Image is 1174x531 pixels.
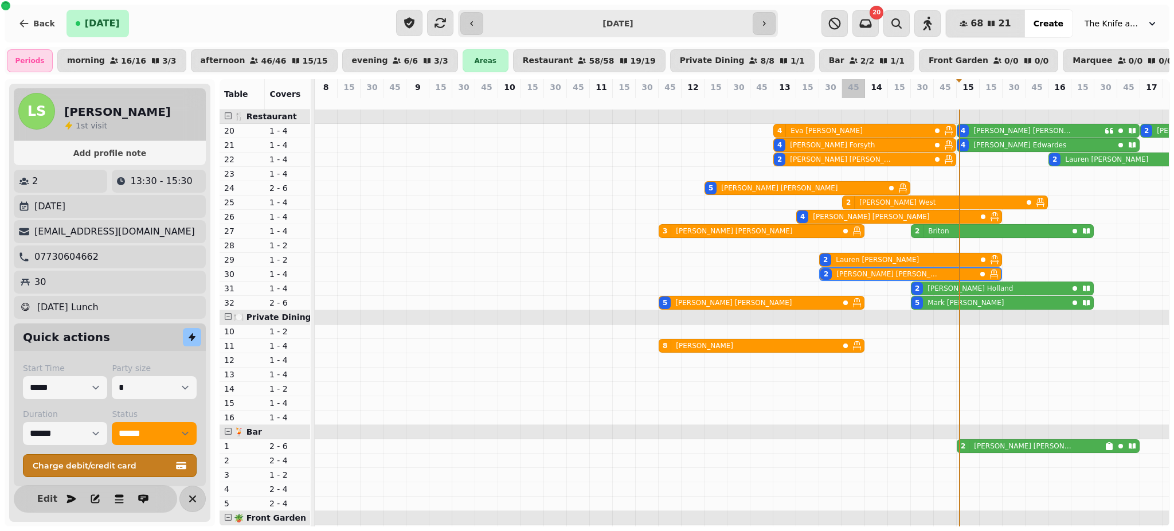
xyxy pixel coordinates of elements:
div: 5 [915,298,919,307]
p: 0 / 0 [1159,57,1173,65]
p: Restaurant [523,56,573,65]
p: 24 [224,182,260,194]
div: 2 [824,270,828,279]
label: Duration [23,408,107,420]
p: 0 [551,95,560,107]
p: 0 [459,95,468,107]
p: 10 [224,326,260,337]
p: 2 - 6 [269,182,306,194]
div: 2 [846,198,851,207]
p: 30 [1008,81,1019,93]
p: 15 [224,397,260,409]
p: 1 / 1 [890,57,905,65]
p: 1 - 4 [269,197,306,208]
button: Add profile note [18,146,201,161]
p: 0 [757,95,766,107]
p: 30 [550,81,561,93]
div: 2 [915,284,919,293]
label: Party size [112,362,196,374]
p: 21 [224,139,260,151]
span: 🍹 Bar [234,427,262,436]
p: 19 / 19 [631,57,656,65]
p: 0 [528,95,537,107]
p: 0 [390,95,400,107]
p: 1 - 4 [269,354,306,366]
span: Edit [40,494,54,503]
div: 2 [1144,126,1149,135]
p: 30 [917,81,928,93]
p: 1 - 4 [269,268,306,280]
p: 30 [733,81,744,93]
button: 6821 [946,10,1025,37]
p: 26 [224,211,260,222]
p: 14 [224,383,260,395]
p: 0 [1032,95,1042,107]
p: 45 [1031,81,1042,93]
p: 31 [224,283,260,294]
p: [PERSON_NAME] [PERSON_NAME] [676,227,792,236]
p: 30 [1100,81,1111,93]
h2: Quick actions [23,329,110,345]
p: [PERSON_NAME] [PERSON_NAME] [813,212,929,221]
p: 15 [343,81,354,93]
p: 😋 [21,300,30,314]
button: Charge debit/credit card [23,454,197,477]
p: 15 [962,81,973,93]
p: 15 [802,81,813,93]
button: afternoon46/4615/15 [191,49,338,72]
p: 30 [366,81,377,93]
p: 3 / 3 [162,57,177,65]
p: evening [352,56,388,65]
p: 3 / 3 [434,57,448,65]
p: 12 [687,81,698,93]
p: 1 - 4 [269,225,306,237]
p: 22 [224,154,260,165]
p: afternoon [201,56,245,65]
p: 16 [1054,81,1065,93]
p: 6 / 6 [404,57,418,65]
p: 0 [987,95,996,107]
span: 1 [76,121,81,130]
p: 45 [848,81,859,93]
button: Create [1024,10,1073,37]
p: 8 [323,81,329,93]
p: 0 [620,95,629,107]
p: morning [67,56,105,65]
p: 30 [825,81,836,93]
p: 1 - 4 [269,154,306,165]
button: Private Dining8/81/1 [670,49,815,72]
p: 1 [224,440,260,452]
p: 1 - 2 [269,469,306,481]
p: 2 [1055,95,1065,107]
div: Areas [463,49,508,72]
p: 45 [940,81,950,93]
p: 2 / 2 [860,57,875,65]
div: 5 [709,183,713,193]
button: Bar2/21/1 [819,49,914,72]
p: Marquee [1073,56,1112,65]
p: 10 [504,81,515,93]
p: 32 [224,297,260,309]
p: [PERSON_NAME] [676,341,733,350]
p: [PERSON_NAME] [PERSON_NAME] [721,183,838,193]
p: [PERSON_NAME] [PERSON_NAME] [790,155,895,164]
div: 4 [961,126,965,135]
button: Back [9,10,64,37]
p: 1 / 1 [791,57,805,65]
button: Front Garden0/00/0 [919,49,1058,72]
span: 21 [998,19,1011,28]
span: Create [1034,19,1063,28]
p: 25 [224,197,260,208]
p: 0 [367,95,377,107]
p: 1 - 2 [269,240,306,251]
p: 15 [527,81,538,93]
p: 8 / 8 [760,57,774,65]
div: 4 [777,140,782,150]
p: 1 - 4 [269,412,306,423]
p: 16 [224,412,260,423]
span: Charge debit/credit card [33,462,173,470]
p: Lauren [PERSON_NAME] [1065,155,1148,164]
p: 16 [666,95,675,107]
p: 9 [415,81,421,93]
div: 2 [1052,155,1057,164]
